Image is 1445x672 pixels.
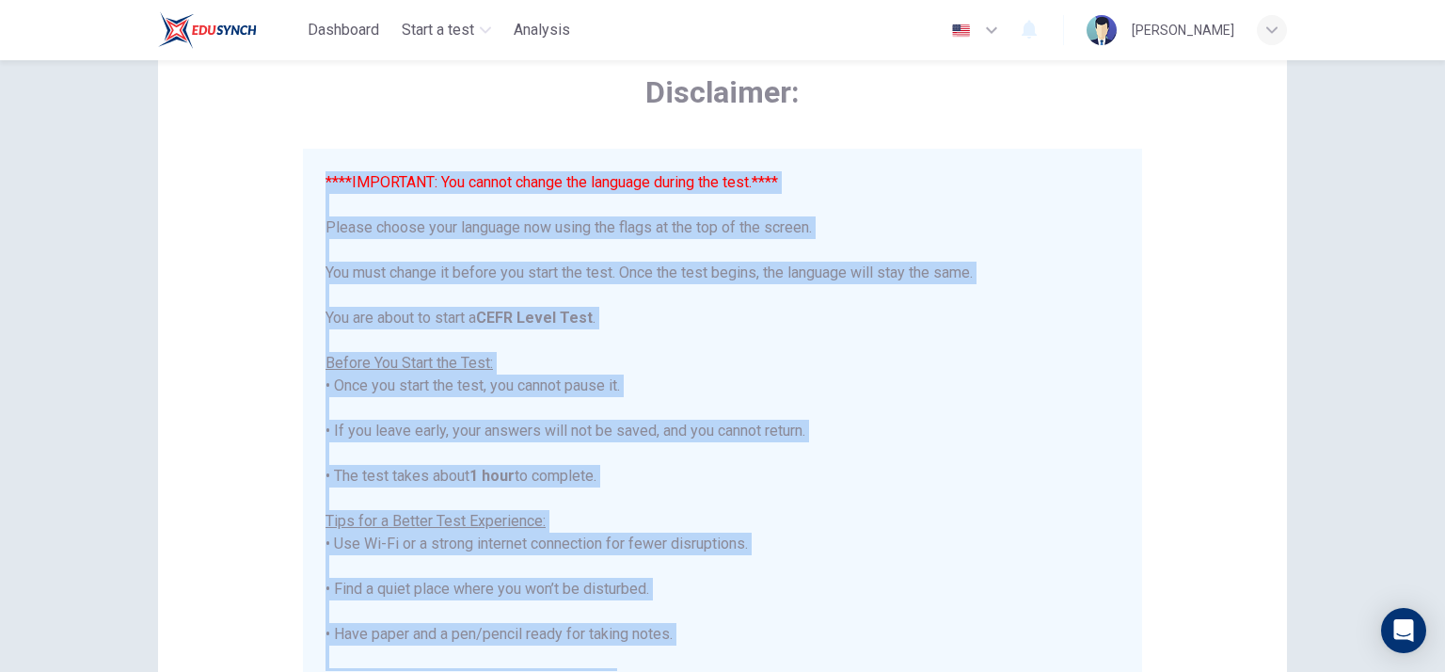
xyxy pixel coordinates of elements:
[476,309,593,327] b: CEFR Level Test
[303,73,1142,111] span: Disclaimer:
[158,11,300,49] a: EduSynch logo
[326,354,493,372] u: Before You Start the Test:
[949,24,973,38] img: en
[506,13,578,47] button: Analysis
[158,11,257,49] img: EduSynch logo
[469,467,515,485] b: 1 hour
[326,173,778,191] font: ****IMPORTANT: You cannot change the language during the test.****
[1132,19,1234,41] div: [PERSON_NAME]
[1381,608,1426,653] div: Open Intercom Messenger
[394,13,499,47] button: Start a test
[300,13,387,47] button: Dashboard
[308,19,379,41] span: Dashboard
[402,19,474,41] span: Start a test
[326,512,546,530] u: Tips for a Better Test Experience:
[514,19,570,41] span: Analysis
[1087,15,1117,45] img: Profile picture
